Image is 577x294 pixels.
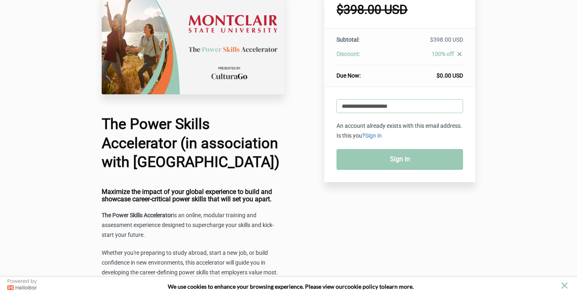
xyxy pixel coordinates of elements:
[336,36,359,43] span: Subtotal:
[432,51,454,57] span: 100% off
[454,51,463,60] a: close
[102,188,285,203] h4: Maximize the impact of your global experience to build and showcase career-critical power skills ...
[437,72,463,79] span: $0.00 USD
[365,132,382,139] a: Sign in
[336,149,463,170] a: Sign in
[336,50,390,65] th: Discount:
[385,283,414,290] span: learn more.
[168,283,345,290] span: We use cookies to enhance your browsing experience. Please view our
[102,212,173,218] strong: The Power Skills Accelerator
[336,4,463,16] h1: $398.00 USD
[336,121,463,141] p: An account already exists with this email address. Is this you?
[102,115,285,172] h1: The Power Skills Accelerator (in association with [GEOGRAPHIC_DATA])
[559,281,570,291] button: close
[336,65,390,80] th: Due Now:
[456,51,463,58] i: close
[379,283,385,290] strong: to
[390,36,463,50] td: $398.00 USD
[102,248,285,278] p: Whether you're preparing to study abroad, start a new job, or build confidence in new environment...
[345,283,378,290] a: cookie policy
[102,211,285,240] p: is an online, modular training and assessment experience designed to supercharge your skills and ...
